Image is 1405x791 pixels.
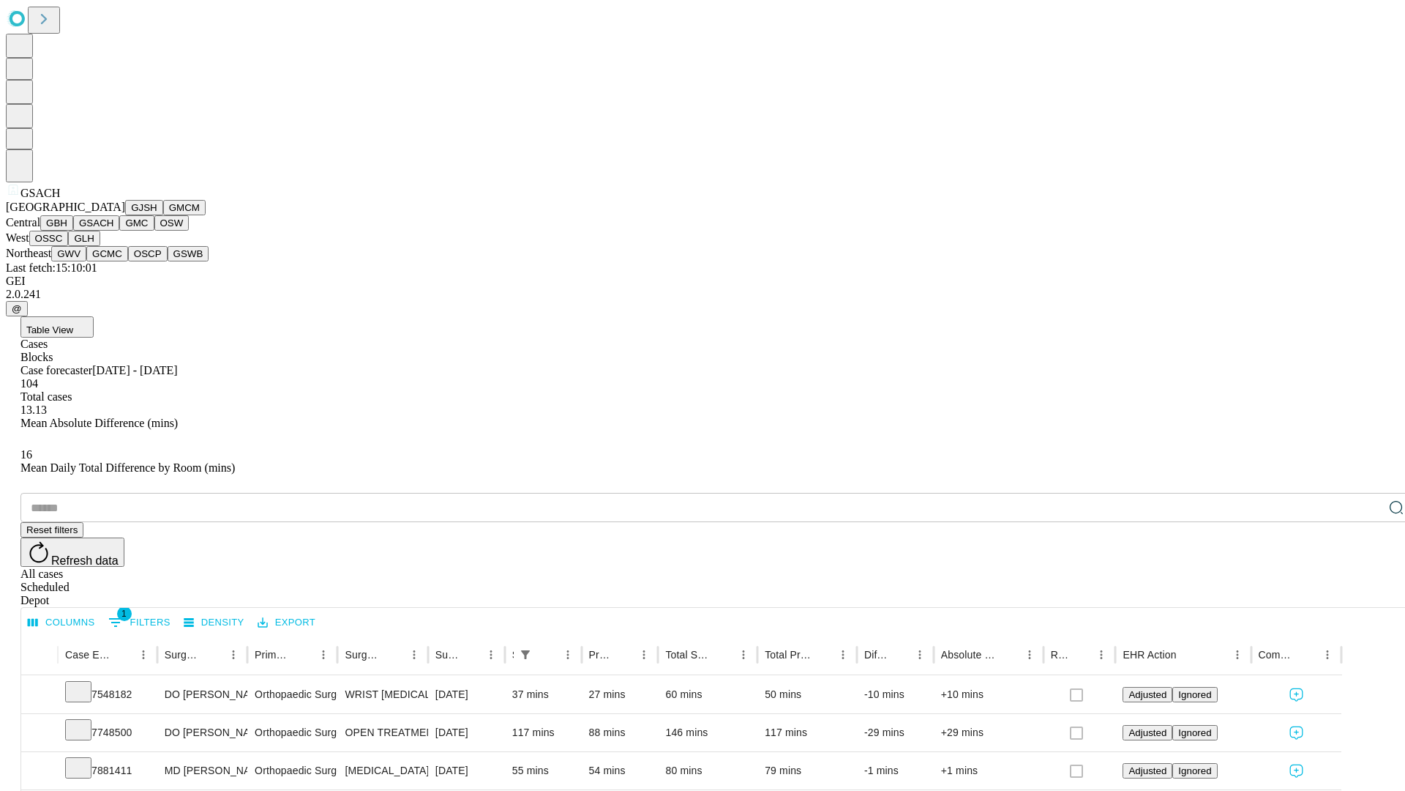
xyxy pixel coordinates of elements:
[29,683,50,708] button: Expand
[1128,765,1166,776] span: Adjusted
[20,390,72,403] span: Total cases
[165,714,240,751] div: DO [PERSON_NAME] [PERSON_NAME] Do
[24,612,99,634] button: Select columns
[92,364,177,376] span: [DATE] - [DATE]
[1123,725,1172,740] button: Adjusted
[203,645,223,665] button: Sort
[1178,689,1211,700] span: Ignored
[20,364,92,376] span: Case forecaster
[864,676,926,713] div: -10 mins
[113,645,133,665] button: Sort
[20,417,178,429] span: Mean Absolute Difference (mins)
[345,676,420,713] div: WRIST [MEDICAL_DATA] SURGERY RELEASE TRANSVERSE [MEDICAL_DATA] LIGAMENT
[558,645,578,665] button: Menu
[119,215,154,231] button: GMC
[68,231,100,246] button: GLH
[180,612,248,634] button: Density
[6,231,29,244] span: West
[1317,645,1338,665] button: Menu
[512,714,574,751] div: 117 mins
[20,316,94,338] button: Table View
[1172,725,1217,740] button: Ignored
[589,752,651,790] div: 54 mins
[537,645,558,665] button: Sort
[154,215,190,231] button: OSW
[1123,687,1172,702] button: Adjusted
[6,261,97,274] span: Last fetch: 15:10:01
[86,246,128,261] button: GCMC
[20,377,38,390] span: 104
[6,201,125,213] span: [GEOGRAPHIC_DATA]
[1019,645,1040,665] button: Menu
[383,645,404,665] button: Sort
[1259,649,1295,661] div: Comments
[12,303,22,314] span: @
[589,714,651,751] div: 88 mins
[51,554,119,567] span: Refresh data
[1128,689,1166,700] span: Adjusted
[733,645,754,665] button: Menu
[765,714,850,751] div: 117 mins
[255,649,291,661] div: Primary Service
[435,752,498,790] div: [DATE]
[435,714,498,751] div: [DATE]
[1297,645,1317,665] button: Sort
[29,759,50,784] button: Expand
[1091,645,1112,665] button: Menu
[460,645,481,665] button: Sort
[40,215,73,231] button: GBH
[163,200,206,215] button: GMCM
[26,324,73,335] span: Table View
[634,645,654,665] button: Menu
[999,645,1019,665] button: Sort
[765,649,811,661] div: Total Predicted Duration
[665,676,750,713] div: 60 mins
[6,301,28,316] button: @
[515,645,536,665] button: Show filters
[765,676,850,713] div: 50 mins
[404,645,424,665] button: Menu
[313,645,334,665] button: Menu
[1071,645,1091,665] button: Sort
[345,714,420,751] div: OPEN TREATMENT DISTAL RADIAL INTRA-ARTICULAR FRACTURE OR EPIPHYSEAL SEPARATION [MEDICAL_DATA] 3 0...
[713,645,733,665] button: Sort
[26,524,78,535] span: Reset filters
[512,676,574,713] div: 37 mins
[1227,645,1248,665] button: Menu
[1123,763,1172,779] button: Adjusted
[105,611,174,634] button: Show filters
[29,231,69,246] button: OSSC
[481,645,501,665] button: Menu
[512,649,514,661] div: Scheduled In Room Duration
[665,714,750,751] div: 146 mins
[29,721,50,746] button: Expand
[20,187,60,199] span: GSACH
[128,246,168,261] button: OSCP
[20,538,124,567] button: Refresh data
[941,752,1036,790] div: +1 mins
[1178,645,1199,665] button: Sort
[255,676,330,713] div: Orthopaedic Surgery
[223,645,244,665] button: Menu
[20,404,47,416] span: 13.13
[65,649,111,661] div: Case Epic Id
[864,649,888,661] div: Difference
[65,714,150,751] div: 7748500
[941,676,1036,713] div: +10 mins
[65,676,150,713] div: 7548182
[1051,649,1070,661] div: Resolved in EHR
[589,649,612,661] div: Predicted In Room Duration
[833,645,853,665] button: Menu
[168,246,209,261] button: GSWB
[20,522,83,538] button: Reset filters
[133,645,154,665] button: Menu
[665,752,750,790] div: 80 mins
[1128,727,1166,738] span: Adjusted
[864,752,926,790] div: -1 mins
[864,714,926,751] div: -29 mins
[117,606,132,621] span: 1
[165,752,240,790] div: MD [PERSON_NAME]
[345,649,381,661] div: Surgery Name
[613,645,634,665] button: Sort
[910,645,930,665] button: Menu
